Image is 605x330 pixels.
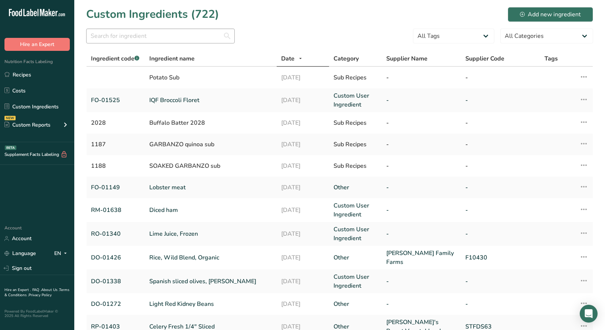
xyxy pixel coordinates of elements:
a: FO-01525 [91,96,140,105]
a: - [386,277,456,286]
h1: Custom Ingredients (722) [86,6,219,23]
a: RM-01638 [91,206,140,215]
div: Sub Recipes [334,73,377,82]
a: - [386,206,456,215]
a: Other [334,253,377,262]
a: DO-01272 [91,300,140,308]
a: About Us . [41,287,59,293]
input: Search for ingredient [86,29,235,43]
a: [PERSON_NAME] Family Farms [386,249,456,267]
a: IQF Broccoli Floret [149,96,272,105]
a: [DATE] [281,229,325,238]
a: - [465,229,536,238]
a: [DATE] [281,96,325,105]
div: 2028 [91,118,140,127]
div: Sub Recipes [334,140,377,149]
a: FAQ . [32,287,41,293]
a: Light Red Kidney Beans [149,300,272,308]
div: 1188 [91,161,140,170]
div: - [386,118,456,127]
a: Other [334,183,377,192]
div: - [386,140,456,149]
div: - [465,118,536,127]
a: Spanish sliced olives, [PERSON_NAME] [149,277,272,286]
div: Open Intercom Messenger [580,305,598,323]
a: [DATE] [281,206,325,215]
div: - [386,161,456,170]
a: - [386,300,456,308]
span: Supplier Code [465,54,504,63]
a: Language [4,247,36,260]
a: - [465,96,536,105]
div: - [386,73,456,82]
div: - [465,140,536,149]
div: [DATE] [281,73,325,82]
div: NEW [4,116,16,120]
div: - [465,73,536,82]
div: SOAKED GARBANZO sub [149,161,272,170]
a: [DATE] [281,300,325,308]
span: Category [334,54,359,63]
a: Custom User Ingredient [334,201,377,219]
div: Powered By FoodLabelMaker © 2025 All Rights Reserved [4,309,70,318]
a: Rice, Wild Blend, Organic [149,253,272,262]
div: Potato Sub [149,73,272,82]
div: GARBANZO quinoa sub [149,140,272,149]
a: Terms & Conditions . [4,287,69,298]
a: Custom User Ingredient [334,225,377,243]
a: - [465,277,536,286]
div: Sub Recipes [334,118,377,127]
a: FO-01149 [91,183,140,192]
span: Tags [544,54,558,63]
div: [DATE] [281,140,325,149]
a: - [386,183,456,192]
div: 1187 [91,140,140,149]
span: Ingredient name [149,54,195,63]
button: Add new ingredient [508,7,593,22]
span: Ingredient code [91,55,139,63]
div: Custom Reports [4,121,51,129]
a: DO-01426 [91,253,140,262]
span: Date [281,54,295,63]
a: DO-01338 [91,277,140,286]
a: RO-01340 [91,229,140,238]
div: Buffalo Batter 2028 [149,118,272,127]
span: Supplier Name [386,54,427,63]
div: Sub Recipes [334,161,377,170]
a: Lobster meat [149,183,272,192]
div: [DATE] [281,161,325,170]
div: BETA [5,146,16,150]
a: Other [334,300,377,308]
a: - [465,206,536,215]
div: Add new ingredient [520,10,581,19]
a: [DATE] [281,277,325,286]
a: [DATE] [281,183,325,192]
a: - [465,300,536,308]
a: - [386,96,456,105]
a: - [386,229,456,238]
a: Diced ham [149,206,272,215]
button: Hire an Expert [4,38,70,51]
a: F10430 [465,253,536,262]
a: Privacy Policy [29,293,52,298]
div: - [465,161,536,170]
a: [DATE] [281,253,325,262]
div: [DATE] [281,118,325,127]
div: EN [54,249,70,258]
a: Lime Juice, Frozen [149,229,272,238]
a: Custom User Ingredient [334,91,377,109]
a: Custom User Ingredient [334,272,377,290]
a: Hire an Expert . [4,287,31,293]
a: - [465,183,536,192]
